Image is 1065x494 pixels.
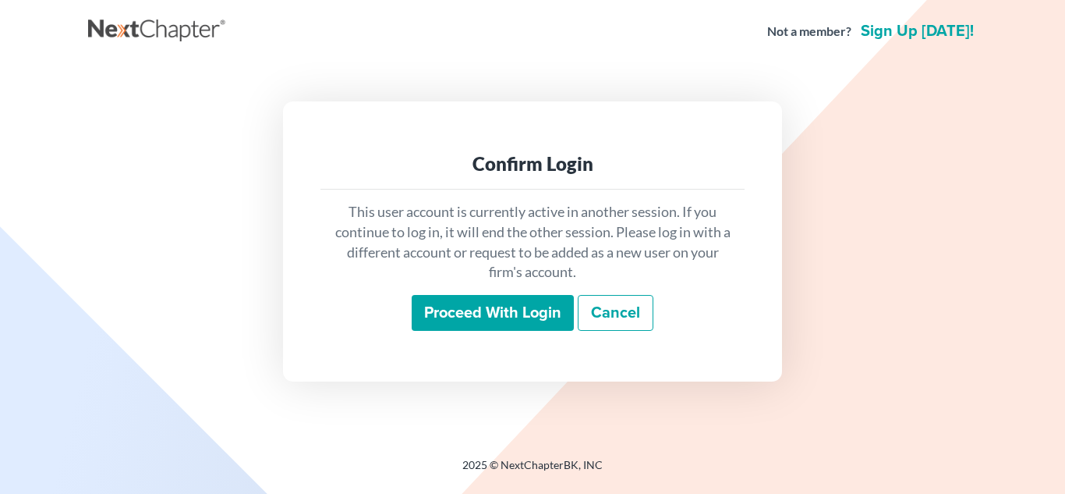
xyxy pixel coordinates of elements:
input: Proceed with login [412,295,574,331]
div: 2025 © NextChapterBK, INC [88,457,977,485]
p: This user account is currently active in another session. If you continue to log in, it will end ... [333,202,732,283]
div: Confirm Login [333,151,732,176]
a: Cancel [578,295,653,331]
strong: Not a member? [767,23,851,41]
a: Sign up [DATE]! [858,23,977,39]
